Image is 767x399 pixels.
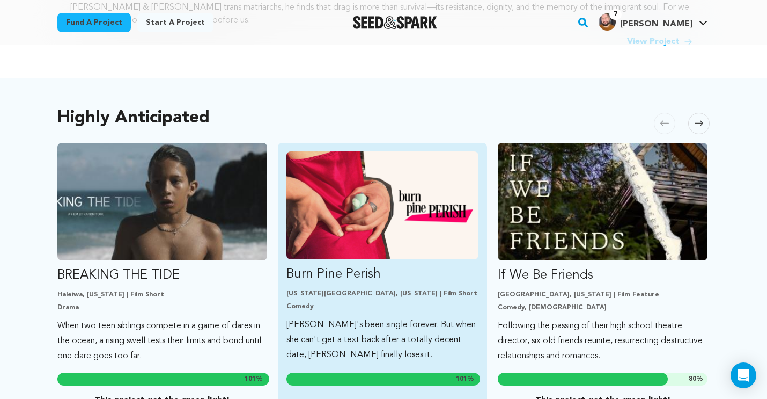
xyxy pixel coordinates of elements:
span: Chris R.'s Profile [596,11,710,34]
p: [GEOGRAPHIC_DATA], [US_STATE] | Film Feature [498,291,707,299]
span: [PERSON_NAME] [620,20,692,28]
p: Comedy, [DEMOGRAPHIC_DATA] [498,303,707,312]
p: Drama [57,303,267,312]
a: Start a project [137,13,213,32]
img: 3853b2337ac1a245.jpg [599,13,616,31]
span: 101 [456,376,467,382]
p: If We Be Friends [498,267,707,284]
div: Chris R.'s Profile [599,13,692,31]
span: % [689,375,703,383]
div: Open Intercom Messenger [731,362,756,388]
p: Haleiwa, [US_STATE] | Film Short [57,291,267,299]
p: BREAKING THE TIDE [57,267,267,284]
img: Seed&Spark Logo Dark Mode [353,16,437,29]
span: 101 [245,376,256,382]
p: Comedy [286,302,479,311]
a: Fund If We Be Friends [498,143,707,364]
a: Fund Burn Pine Perish [286,151,479,362]
p: Following the passing of their high school theatre director, six old friends reunite, resurrectin... [498,318,707,364]
a: Seed&Spark Homepage [353,16,437,29]
a: Chris R.'s Profile [596,11,710,31]
a: Fund BREAKING THE TIDE [57,143,267,364]
p: [US_STATE][GEOGRAPHIC_DATA], [US_STATE] | Film Short [286,289,479,298]
a: Fund a project [57,13,131,32]
p: When two teen siblings compete in a game of dares in the ocean, a rising swell tests their limits... [57,318,267,364]
h2: Highly Anticipated [57,111,210,126]
span: 80 [689,376,696,382]
p: Burn Pine Perish [286,266,479,283]
p: [PERSON_NAME]'s been single forever. But when she can't get a text back after a totally decent da... [286,317,479,362]
span: % [245,375,263,383]
span: % [456,375,474,383]
span: 7 [609,9,622,20]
